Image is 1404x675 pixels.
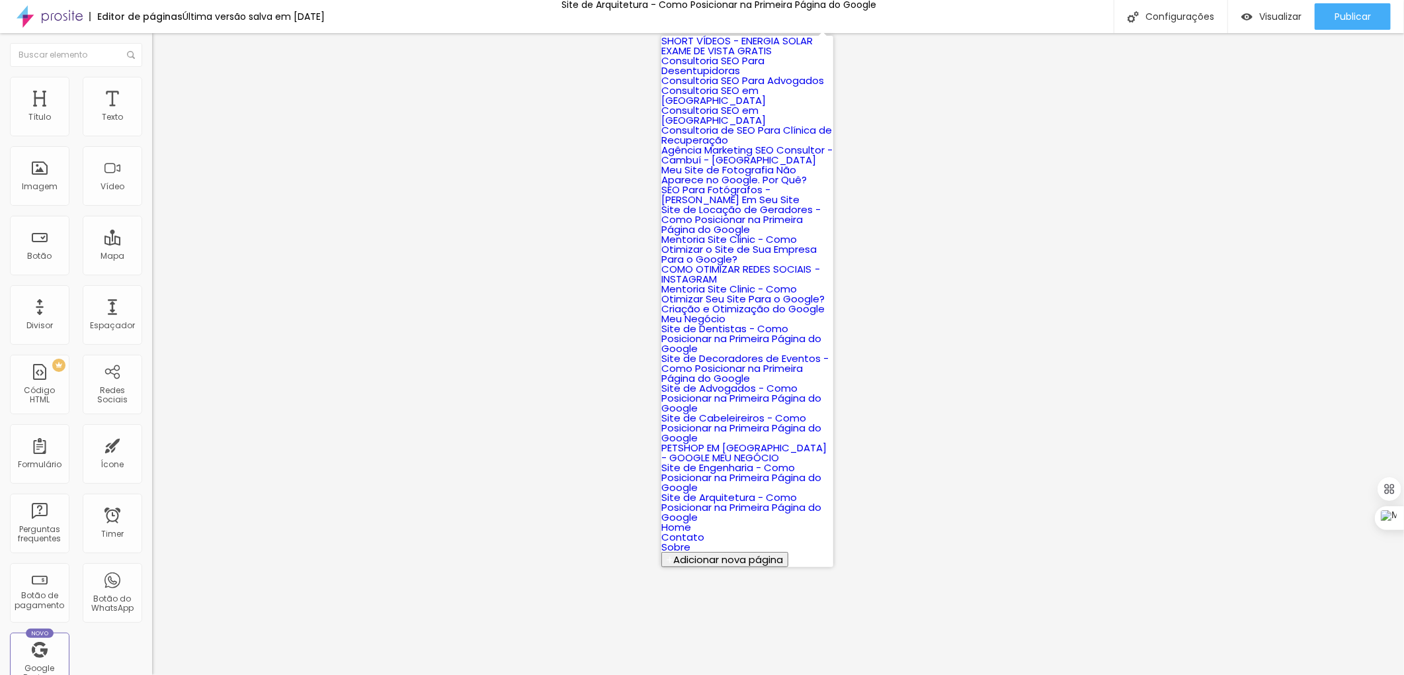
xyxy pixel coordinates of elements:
div: Botão [28,251,52,261]
div: Texto [102,112,123,122]
span: Publicar [1335,11,1371,22]
a: Site de Arquitetura - Como Posicionar na Primeira Página do Google [661,490,821,524]
img: Icone [1128,11,1139,22]
a: PETSHOP EM [GEOGRAPHIC_DATA] - GOOGLE MEU NEGÓCIO [661,441,827,465]
a: Agência Marketing SEO Consultor - Cambuí - [GEOGRAPHIC_DATA] [661,143,833,167]
div: Perguntas frequentes [13,525,65,544]
div: Divisor [26,321,53,330]
a: Consultoria SEO em [GEOGRAPHIC_DATA] [661,83,766,107]
img: Icone [127,51,135,59]
div: Espaçador [90,321,135,330]
input: Buscar elemento [10,43,142,67]
a: COMO OTIMIZAR REDES SOCIAIS - INSTAGRAM [661,262,821,286]
div: Botão do WhatsApp [86,594,138,613]
iframe: Editor [152,33,1404,675]
span: Visualizar [1259,11,1301,22]
div: Imagem [22,182,58,191]
a: Site de Decoradores de Eventos - Como Posicionar na Primeira Página do Google [661,351,829,385]
span: Adicionar nova página [673,553,783,566]
div: Código HTML [13,386,65,405]
a: Consultoria de SEO Para Clínica de Recuperação [661,123,832,147]
a: SEO Para Fotógrafos - [PERSON_NAME] Em Seu Site [661,183,800,206]
div: Título [28,112,51,122]
div: Vídeo [101,182,124,191]
a: Mentoria Site Clinic - Como Otimizar Seu Site Para o Google? [661,282,825,306]
a: Site de Engenharia - Como Posicionar na Primeira Página do Google [661,461,821,494]
a: Site de Dentistas - Como Posicionar na Primeira Página do Google [661,322,821,355]
a: Consultoria SEO em [GEOGRAPHIC_DATA] [661,103,766,127]
button: Visualizar [1228,3,1315,30]
div: Ícone [101,460,124,469]
div: Formulário [18,460,62,469]
a: Meu Site de Fotografia Não Aparece no Google. Por Quê? [661,163,807,187]
a: Home [661,520,691,534]
div: Última versão salva em [DATE] [183,12,325,21]
div: Mapa [101,251,124,261]
a: Site de Advogados - Como Posicionar na Primeira Página do Google [661,381,821,415]
a: Consultoria SEO Para Advogados [661,73,824,87]
a: Sobre [661,540,690,554]
a: SHORT VÍDEOS - ENERGIA SOLAR [661,34,813,48]
div: Editor de páginas [89,12,183,21]
div: Novo [26,629,54,638]
div: Timer [101,529,124,539]
button: Publicar [1315,3,1391,30]
a: Contato [661,530,704,544]
a: Criação e Otimização do Google Meu Negócio [661,302,825,326]
a: Consultoria SEO Para Desentupidoras [661,54,764,77]
div: Redes Sociais [86,386,138,405]
button: Adicionar nova página [661,552,788,567]
div: Botão de pagamento [13,591,65,610]
a: Mentoria Site Clinic - Como Otimizar o Site de Sua Empresa Para o Google? [661,232,817,266]
img: view-1.svg [1241,11,1253,22]
a: Site de Cabeleireiros - Como Posicionar na Primeira Página do Google [661,411,821,445]
a: Site de Locação de Geradores - Como Posicionar na Primeira Página do Google [661,202,821,236]
a: EXAME DE VISTA GRATIS [661,44,772,58]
